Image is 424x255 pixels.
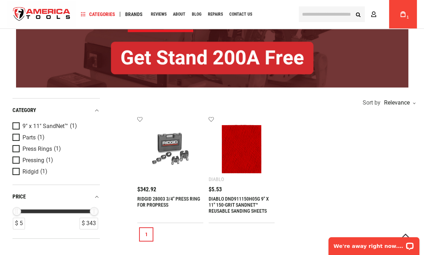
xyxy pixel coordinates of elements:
span: Categories [81,12,115,17]
div: $ 5 [13,218,25,229]
span: $342.92 [137,187,156,192]
iframe: LiveChat chat widget [324,233,424,255]
a: Pressing (1) [12,156,98,164]
a: Blog [189,10,205,19]
a: store logo [7,1,76,28]
span: Reviews [151,12,167,16]
a: Categories [78,10,118,19]
span: (1) [46,157,53,163]
div: Product Filters [12,98,100,239]
img: DIABLO DND911150H05G 9 [216,123,267,175]
img: RIDGID 28003 3/4 [144,123,196,175]
a: Contact Us [226,10,255,19]
a: RIDGID 28003 3/4" PRESS RING FOR PROPRESS [137,196,200,208]
span: Blog [192,12,201,16]
span: Parts [22,134,36,141]
span: Repairs [208,12,223,16]
a: Repairs [205,10,226,19]
div: price [12,192,100,202]
a: Press Rings (1) [12,145,98,153]
button: Search [351,7,365,21]
span: About [173,12,185,16]
span: (1) [40,169,47,175]
span: (1) [70,123,77,129]
a: 1 [139,227,153,241]
span: Pressing [22,157,44,164]
div: Relevance [382,100,415,106]
span: 9" x 11" SandNet™ [22,123,68,129]
span: $5.53 [209,187,222,192]
a: 9" x 11" SandNet™ (1) [12,122,98,130]
a: Ridgid (1) [12,168,98,176]
a: About [170,10,189,19]
a: Parts (1) [12,134,98,142]
a: Reviews [148,10,170,19]
span: Brands [125,12,143,17]
span: Ridgid [22,169,39,175]
img: America Tools [7,1,76,28]
a: DIABLO DND911150H05G 9" X 11" 150-GRIT SANDNET™ REUSABLE SANDING SHEETS [209,196,269,214]
span: (1) [54,146,61,152]
span: Press Rings [22,146,52,152]
div: Diablo [209,176,224,182]
span: (1) [37,134,45,140]
span: Contact Us [229,12,252,16]
a: Brands [122,10,146,19]
div: $ 343 [80,218,98,229]
span: 1 [407,15,409,19]
span: Sort by [363,100,380,106]
div: category [12,106,100,115]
